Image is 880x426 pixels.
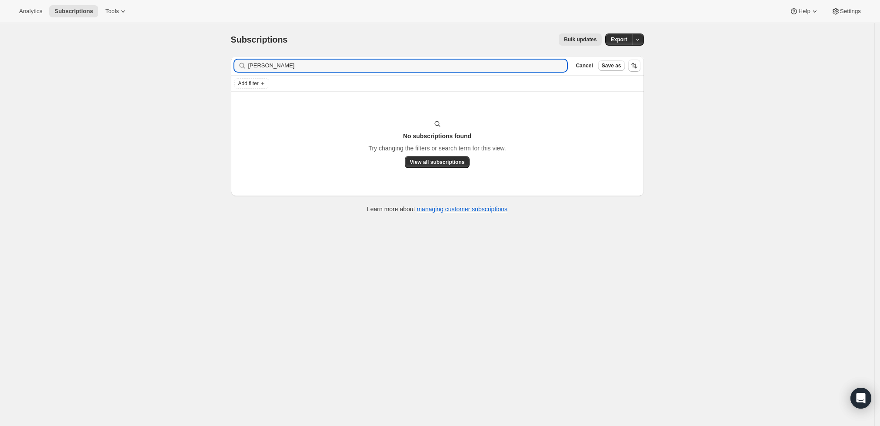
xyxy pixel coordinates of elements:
h3: No subscriptions found [403,132,471,140]
span: Tools [105,8,119,15]
p: Try changing the filters or search term for this view. [368,144,506,153]
p: Learn more about [367,205,507,213]
button: View all subscriptions [405,156,470,168]
button: Add filter [234,78,269,89]
button: Settings [826,5,866,17]
span: Save as [602,62,621,69]
span: Settings [840,8,861,15]
span: Export [610,36,627,43]
span: Add filter [238,80,259,87]
span: Subscriptions [54,8,93,15]
span: Subscriptions [231,35,288,44]
button: Sort the results [628,60,640,72]
button: Help [784,5,824,17]
div: Open Intercom Messenger [850,388,871,409]
span: View all subscriptions [410,159,465,166]
button: Save as [598,60,625,71]
button: Analytics [14,5,47,17]
button: Subscriptions [49,5,98,17]
span: Help [798,8,810,15]
input: Filter subscribers [248,60,567,72]
span: Cancel [576,62,593,69]
button: Cancel [572,60,596,71]
button: Bulk updates [559,33,602,46]
button: Export [605,33,632,46]
span: Bulk updates [564,36,597,43]
button: Tools [100,5,133,17]
span: Analytics [19,8,42,15]
a: managing customer subscriptions [417,206,507,213]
